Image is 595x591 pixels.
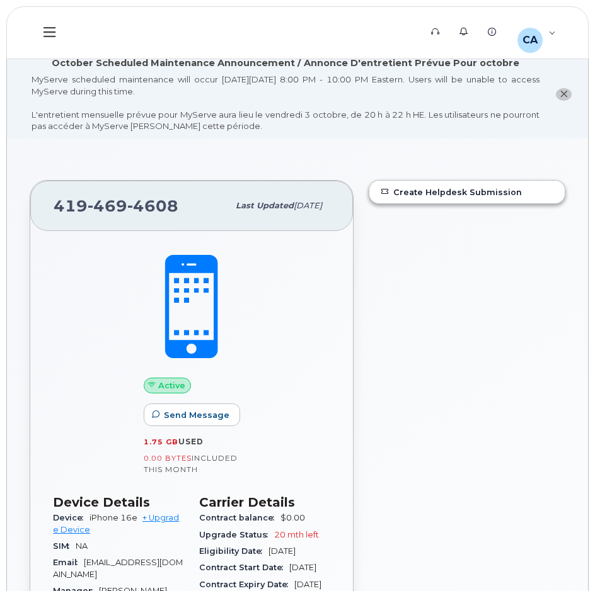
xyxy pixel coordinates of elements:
span: [DATE] [269,546,296,556]
span: [DATE] [294,580,321,589]
span: 4608 [127,196,178,215]
span: Contract Expiry Date [199,580,294,589]
span: 419 [54,196,178,215]
span: [EMAIL_ADDRESS][DOMAIN_NAME] [53,558,183,578]
span: included this month [144,453,238,474]
span: Contract balance [199,513,280,522]
span: [DATE] [289,563,316,572]
span: Last updated [236,201,294,210]
span: Contract Start Date [199,563,289,572]
span: Eligibility Date [199,546,269,556]
span: NA [76,541,88,551]
span: Send Message [164,409,229,421]
span: [DATE] [294,201,322,210]
a: + Upgrade Device [53,513,179,534]
span: $0.00 [280,513,305,522]
span: SIM [53,541,76,551]
iframe: Messenger Launcher [540,536,586,582]
span: iPhone 16e [90,513,137,522]
button: Send Message [144,403,240,426]
h3: Device Details [53,495,184,510]
span: 469 [88,196,127,215]
div: MyServe scheduled maintenance will occur [DATE][DATE] 8:00 PM - 10:00 PM Eastern. Users will be u... [32,74,540,132]
span: used [178,437,204,446]
span: Device [53,513,90,522]
span: Email [53,558,84,567]
span: 20 mth left [274,530,319,539]
h3: Carrier Details [199,495,330,510]
span: Active [158,380,185,391]
button: close notification [556,88,572,101]
span: Upgrade Status [199,530,274,539]
div: October Scheduled Maintenance Announcement / Annonce D'entretient Prévue Pour octobre [52,57,519,70]
span: 0.00 Bytes [144,454,192,463]
span: 1.75 GB [144,437,178,446]
a: Create Helpdesk Submission [369,181,565,203]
